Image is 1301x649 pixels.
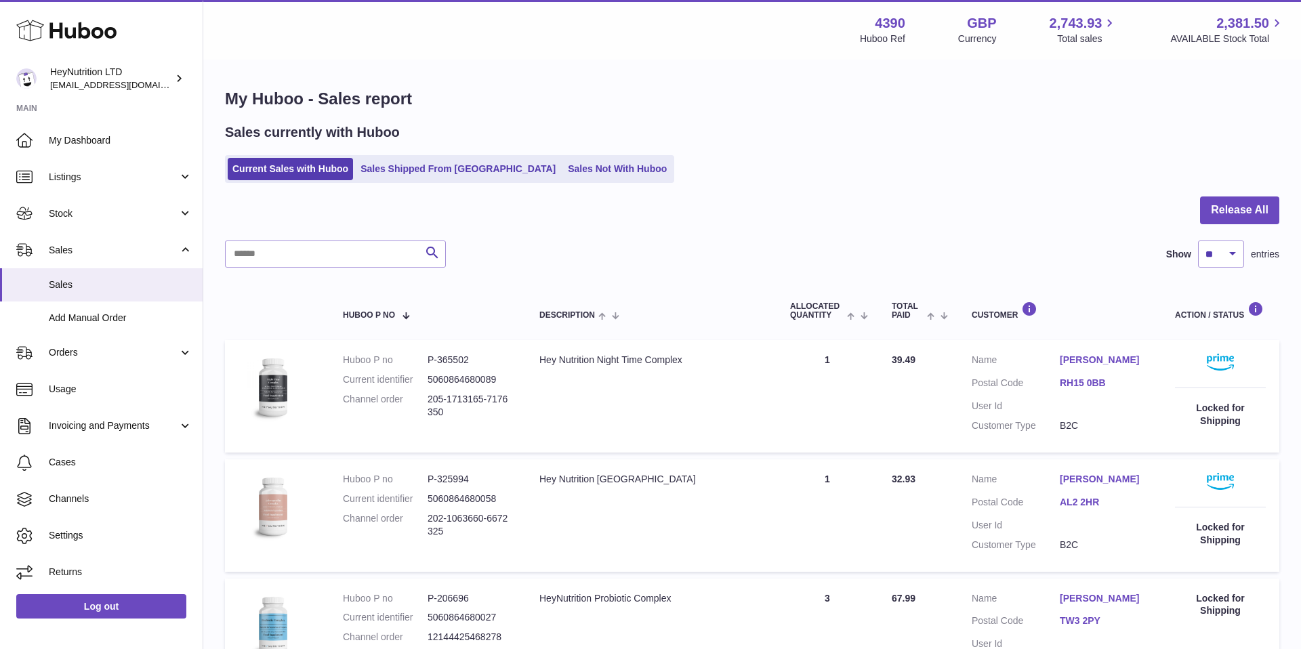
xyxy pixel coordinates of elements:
[539,311,595,320] span: Description
[49,419,178,432] span: Invoicing and Payments
[958,33,997,45] div: Currency
[49,312,192,324] span: Add Manual Order
[49,566,192,579] span: Returns
[50,79,199,90] span: [EMAIL_ADDRESS][DOMAIN_NAME]
[16,594,186,619] a: Log out
[1060,539,1148,551] dd: B2C
[972,614,1060,631] dt: Postal Code
[49,171,178,184] span: Listings
[343,512,428,538] dt: Channel order
[972,419,1060,432] dt: Customer Type
[49,244,178,257] span: Sales
[1200,196,1279,224] button: Release All
[428,512,512,538] dd: 202-1063660-6672325
[49,207,178,220] span: Stock
[972,496,1060,512] dt: Postal Code
[972,400,1060,413] dt: User Id
[1057,33,1117,45] span: Total sales
[428,373,512,386] dd: 5060864680089
[563,158,672,180] a: Sales Not With Huboo
[860,33,905,45] div: Huboo Ref
[972,354,1060,370] dt: Name
[343,592,428,605] dt: Huboo P no
[356,158,560,180] a: Sales Shipped From [GEOGRAPHIC_DATA]
[1060,592,1148,605] a: [PERSON_NAME]
[49,278,192,291] span: Sales
[343,373,428,386] dt: Current identifier
[967,14,996,33] strong: GBP
[1050,14,1118,45] a: 2,743.93 Total sales
[343,311,395,320] span: Huboo P no
[428,611,512,624] dd: 5060864680027
[50,66,172,91] div: HeyNutrition LTD
[428,473,512,486] dd: P-325994
[1060,614,1148,627] a: TW3 2PY
[1216,14,1269,33] span: 2,381.50
[790,302,844,320] span: ALLOCATED Quantity
[892,474,915,484] span: 32.93
[49,529,192,542] span: Settings
[428,631,512,644] dd: 12144425468278
[343,354,428,367] dt: Huboo P no
[49,383,192,396] span: Usage
[539,592,763,605] div: HeyNutrition Probiotic Complex
[1175,301,1266,320] div: Action / Status
[1207,473,1234,490] img: primelogo.png
[343,493,428,505] dt: Current identifier
[1251,248,1279,261] span: entries
[1166,248,1191,261] label: Show
[49,346,178,359] span: Orders
[972,592,1060,608] dt: Name
[972,539,1060,551] dt: Customer Type
[343,631,428,644] dt: Channel order
[428,354,512,367] dd: P-365502
[972,301,1148,320] div: Customer
[343,393,428,419] dt: Channel order
[875,14,905,33] strong: 4390
[1060,354,1148,367] a: [PERSON_NAME]
[972,473,1060,489] dt: Name
[1175,402,1266,427] div: Locked for Shipping
[49,493,192,505] span: Channels
[777,340,878,453] td: 1
[239,354,306,421] img: 43901725566478.jpg
[1060,473,1148,486] a: [PERSON_NAME]
[428,592,512,605] dd: P-206696
[1060,496,1148,509] a: AL2 2HR
[428,493,512,505] dd: 5060864680058
[49,456,192,469] span: Cases
[228,158,353,180] a: Current Sales with Huboo
[1175,592,1266,618] div: Locked for Shipping
[1050,14,1102,33] span: 2,743.93
[1175,521,1266,547] div: Locked for Shipping
[777,459,878,572] td: 1
[225,123,400,142] h2: Sales currently with Huboo
[1170,33,1285,45] span: AVAILABLE Stock Total
[539,473,763,486] div: Hey Nutrition [GEOGRAPHIC_DATA]
[1060,419,1148,432] dd: B2C
[892,354,915,365] span: 39.49
[16,68,37,89] img: info@heynutrition.com
[1170,14,1285,45] a: 2,381.50 AVAILABLE Stock Total
[972,519,1060,532] dt: User Id
[892,302,924,320] span: Total paid
[428,393,512,419] dd: 205-1713165-7176350
[343,611,428,624] dt: Current identifier
[892,593,915,604] span: 67.99
[239,473,306,541] img: 43901725566913.jpg
[225,88,1279,110] h1: My Huboo - Sales report
[1207,354,1234,371] img: primelogo.png
[343,473,428,486] dt: Huboo P no
[49,134,192,147] span: My Dashboard
[972,377,1060,393] dt: Postal Code
[539,354,763,367] div: Hey Nutrition Night Time Complex
[1060,377,1148,390] a: RH15 0BB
